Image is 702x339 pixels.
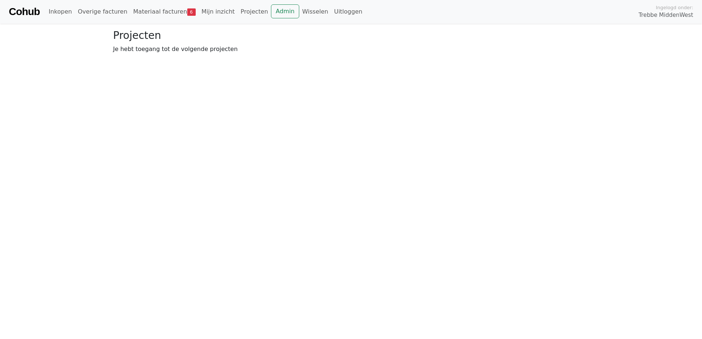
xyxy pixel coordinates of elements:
a: Admin [271,4,299,18]
a: Mijn inzicht [199,4,238,19]
a: Wisselen [299,4,331,19]
span: Ingelogd onder: [656,4,693,11]
a: Inkopen [46,4,75,19]
p: Je hebt toegang tot de volgende projecten [113,45,589,54]
a: Uitloggen [331,4,365,19]
h3: Projecten [113,29,589,42]
a: Projecten [238,4,271,19]
a: Materiaal facturen6 [130,4,199,19]
a: Cohub [9,3,40,21]
a: Overige facturen [75,4,130,19]
span: 6 [187,8,196,16]
span: Trebbe MiddenWest [638,11,693,19]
